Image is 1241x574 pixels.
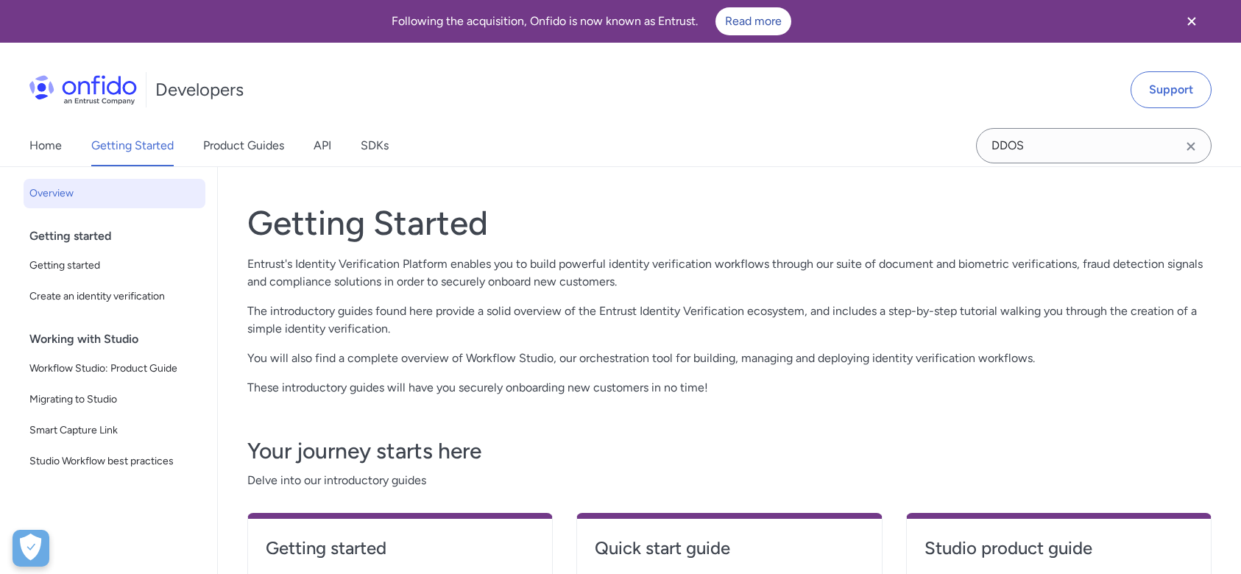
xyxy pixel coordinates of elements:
a: Home [29,125,62,166]
div: Working with Studio [29,325,211,354]
div: Getting started [29,222,211,251]
span: Overview [29,185,199,202]
svg: Clear search field button [1182,138,1200,155]
h4: Studio product guide [924,536,1193,560]
p: Entrust's Identity Verification Platform enables you to build powerful identity verification work... [247,255,1212,291]
a: Support [1131,71,1212,108]
h4: Quick start guide [595,536,863,560]
span: Migrating to Studio [29,391,199,408]
a: API [314,125,331,166]
span: Create an identity verification [29,288,199,305]
img: Onfido Logo [29,75,137,104]
span: Studio Workflow best practices [29,453,199,470]
a: Getting started [24,251,205,280]
a: Getting Started [91,125,174,166]
h1: Developers [155,78,244,102]
span: Workflow Studio: Product Guide [29,360,199,378]
h3: Your journey starts here [247,436,1212,466]
a: Read more [715,7,791,35]
a: SDKs [361,125,389,166]
a: Studio Workflow best practices [24,447,205,476]
a: Overview [24,179,205,208]
h4: Getting started [266,536,534,560]
p: These introductory guides will have you securely onboarding new customers in no time! [247,379,1212,397]
p: The introductory guides found here provide a solid overview of the Entrust Identity Verification ... [247,302,1212,338]
h1: Getting Started [247,202,1212,244]
button: Close banner [1164,3,1219,40]
a: Quick start guide [595,536,863,572]
a: Migrating to Studio [24,385,205,414]
a: Getting started [266,536,534,572]
span: Delve into our introductory guides [247,472,1212,489]
div: Following the acquisition, Onfido is now known as Entrust. [18,7,1164,35]
a: Smart Capture Link [24,416,205,445]
svg: Close banner [1183,13,1201,30]
a: Workflow Studio: Product Guide [24,354,205,383]
a: Product Guides [203,125,284,166]
a: Create an identity verification [24,282,205,311]
span: Smart Capture Link [29,422,199,439]
input: Onfido search input field [976,128,1212,163]
a: Studio product guide [924,536,1193,572]
span: Getting started [29,257,199,274]
button: Open Preferences [13,530,49,567]
p: You will also find a complete overview of Workflow Studio, our orchestration tool for building, m... [247,350,1212,367]
div: Cookie Preferences [13,530,49,567]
